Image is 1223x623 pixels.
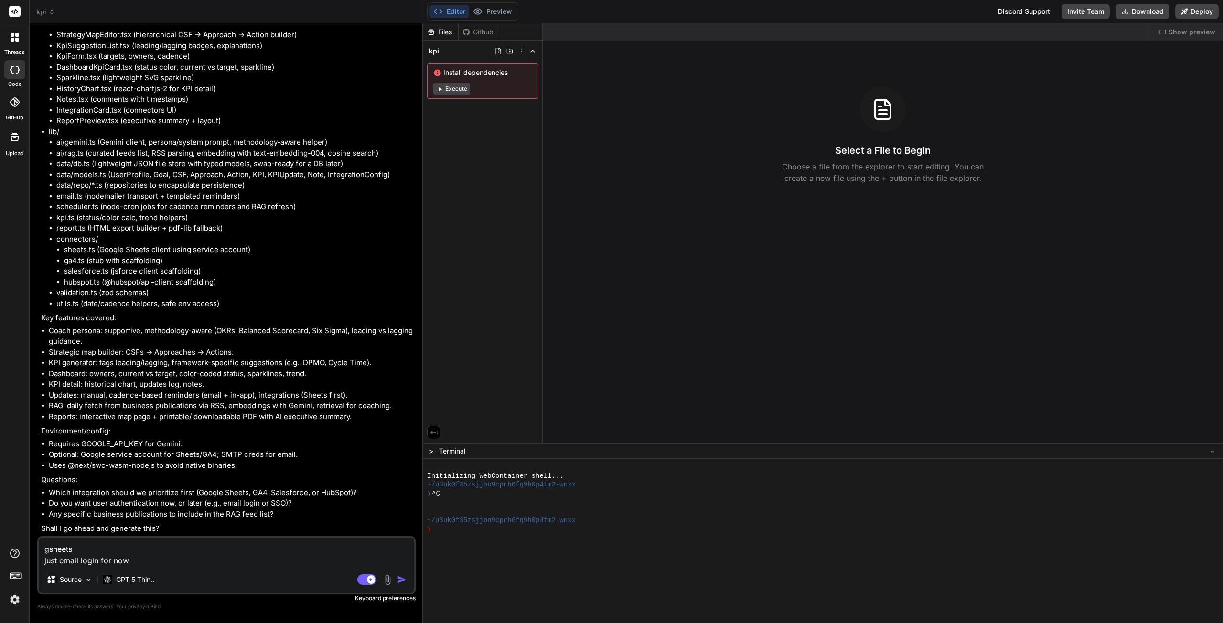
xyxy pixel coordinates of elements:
[56,223,414,234] li: report.ts (HTML export builder + pdf-lib fallback)
[41,475,414,486] p: Questions:
[7,591,23,608] img: settings
[49,369,414,380] li: Dashboard: owners, current vs target, color-coded status, sparklines, trend.
[56,298,414,309] li: utils.ts (date/cadence helpers, safe env access)
[459,27,498,37] div: Github
[433,83,470,95] button: Execute
[4,48,25,56] label: threads
[85,576,93,584] img: Pick Models
[37,602,416,611] p: Always double-check its answers. Your in Bind
[56,212,414,223] li: kpi.ts (status/color calc, trend helpers)
[49,347,414,358] li: Strategic map builder: CSFs → Approaches → Actions.
[49,449,414,460] li: Optional: Google service account for Sheets/GA4; SMTP creds for email.
[60,575,82,584] p: Source
[429,46,439,56] span: kpi
[1208,443,1217,459] button: −
[397,575,407,584] img: icon
[56,191,414,202] li: email.ts (nodemailer transport + templated reminders)
[56,148,414,159] li: ai/rag.ts (curated feeds list, RSS parsing, embedding with text-embedding-004, cosine search)
[39,538,414,566] textarea: gsheets just email login for now
[469,5,516,18] button: Preview
[49,390,414,401] li: Updates: manual, cadence-based reminders (email + in-app), integrations (Sheets first).
[56,201,414,212] li: scheduler.ts (node-cron jobs for cadence reminders and RAG refresh)
[49,401,414,412] li: RAG: daily fetch from business publications via RSS, embeddings with Gemini, retrieval for coaching.
[56,84,414,95] li: HistoryChart.tsx (react-chartjs-2 for KPI detail)
[49,358,414,369] li: KPI generator: tags leading/lagging, framework-specific suggestions (e.g., DPMO, Cycle Time).
[56,105,414,116] li: IntegrationCard.tsx (connectors UI)
[56,62,414,73] li: DashboardKpiCard.tsx (status color, current vs target, sparkline)
[41,426,414,437] p: Environment/config:
[116,575,154,584] p: GPT 5 Thin..
[49,439,414,450] li: Requires GOOGLE_API_KEY for Gemini.
[8,80,21,88] label: code
[56,94,414,105] li: Notes.tsx (comments with timestamps)
[56,30,414,41] li: StrategyMapEditor.tsx (hierarchical CSF → Approach → Action builder)
[36,7,55,17] span: kpi
[433,68,532,77] span: Install dependencies
[49,326,414,347] li: Coach persona: supportive, methodology-aware (OKRs, Balanced Scorecard, Six Sigma), leading vs la...
[37,594,416,602] p: Keyboard preferences
[56,73,414,84] li: Sparkline.tsx (lightweight SVG sparkline)
[49,509,414,520] li: Any specific business publications to include in the RAG feed list?
[41,523,414,534] p: Shall I go ahead and generate this?
[429,446,436,456] span: >_
[64,266,414,277] li: salesforce.ts (jsforce client scaffolding)
[49,487,414,498] li: Which integration should we prioritize first (Google Sheets, GA4, Salesforce, or HubSpot)?
[49,379,414,390] li: KPI detail: historical chart, updates log, notes.
[1175,4,1219,19] button: Deploy
[64,277,414,288] li: hubspot.ts (@hubspot/api-client scaffolding)
[56,116,414,127] li: ReportPreview.tsx (executive summary + layout)
[56,158,414,169] li: data/db.ts (lightweight JSON file store with typed models, swap-ready for a DB later)
[432,489,440,498] span: ^C
[56,287,414,298] li: validation.ts (zod schemas)
[41,313,414,324] p: Key features covered:
[427,472,563,481] span: Initializing WebContainer shell...
[429,5,469,18] button: Editor
[56,51,414,62] li: KpiForm.tsx (targets, owners, cadence)
[64,255,414,266] li: ga4.ts (stub with scaffolding)
[1062,4,1110,19] button: Invite Team
[128,603,145,609] span: privacy
[6,149,24,158] label: Upload
[64,244,414,255] li: sheets.ts (Google Sheets client using service account)
[1169,27,1215,37] span: Show preview
[1210,446,1215,456] span: −
[49,498,414,509] li: Do you want user authentication now, or later (e.g., email login or SSO)?
[423,27,458,37] div: Files
[427,489,432,498] span: ❯
[835,144,931,157] h3: Select a File to Begin
[49,127,414,309] li: lib/
[56,169,414,180] li: data/models.ts (UserProfile, Goal, CSF, Approach, Action, KPI, KPIUpdate, Note, IntegrationConfig)
[992,4,1056,19] div: Discord Support
[56,180,414,191] li: data/repo/*.ts (repositories to encapsulate persistence)
[427,516,576,525] span: ~/u3uk0f35zsjjbn9cprh6fq9h0p4tm2-wnxx
[56,41,414,52] li: KpiSuggestionList.tsx (leading/lagging badges, explanations)
[103,575,112,584] img: GPT 5 Thinking High
[1116,4,1169,19] button: Download
[49,460,414,471] li: Uses @next/swc-wasm-nodejs to avoid native binaries.
[427,480,576,489] span: ~/u3uk0f35zsjjbn9cprh6fq9h0p4tm2-wnxx
[382,574,393,585] img: attachment
[6,114,23,122] label: GitHub
[776,161,990,184] p: Choose a file from the explorer to start editing. You can create a new file using the + button in...
[56,137,414,148] li: ai/gemini.ts (Gemini client, persona/system prompt, methodology-aware helper)
[439,446,465,456] span: Terminal
[56,234,414,288] li: connectors/
[427,525,432,534] span: ❯
[49,412,414,422] li: Reports: interactive map page + printable/ downloadable PDF with AI executive summary.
